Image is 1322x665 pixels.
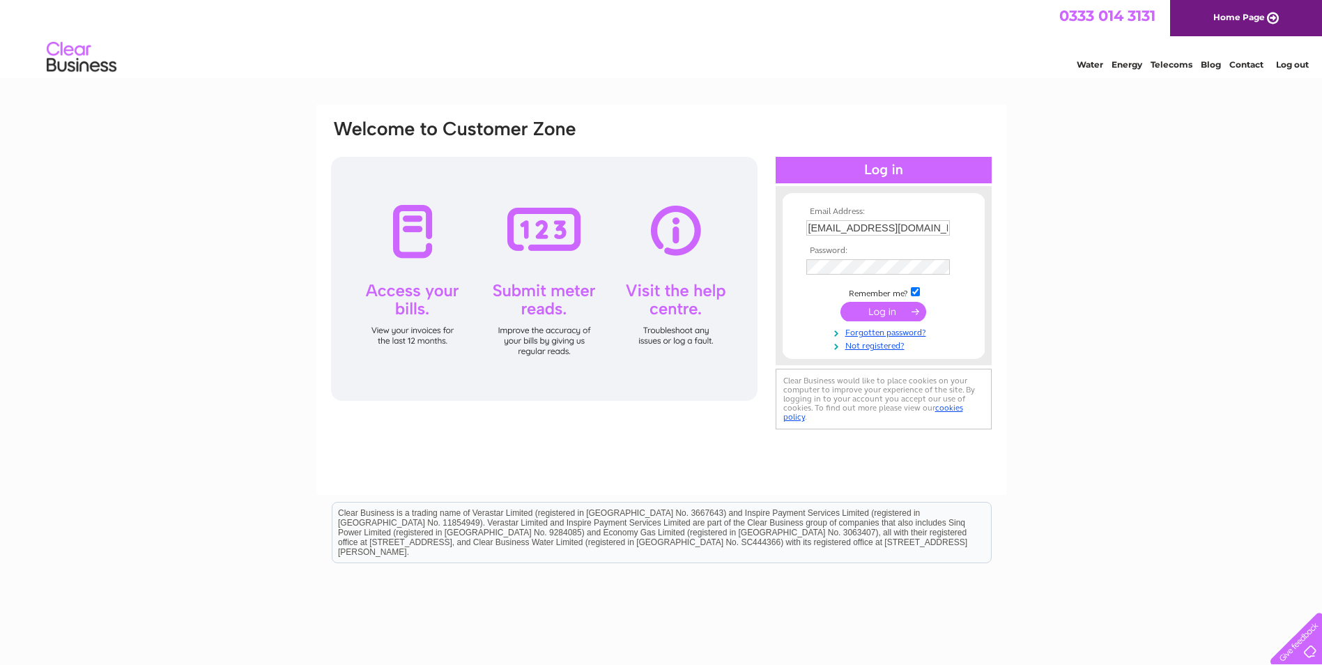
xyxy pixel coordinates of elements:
th: Password: [803,246,964,256]
a: 0333 014 3131 [1059,7,1155,24]
td: Remember me? [803,285,964,299]
a: Blog [1201,59,1221,70]
div: Clear Business is a trading name of Verastar Limited (registered in [GEOGRAPHIC_DATA] No. 3667643... [332,8,991,68]
img: logo.png [46,36,117,79]
input: Submit [840,302,926,321]
a: Energy [1112,59,1142,70]
a: Telecoms [1151,59,1192,70]
a: Forgotten password? [806,325,964,338]
a: Not registered? [806,338,964,351]
th: Email Address: [803,207,964,217]
a: Log out [1276,59,1309,70]
div: Clear Business would like to place cookies on your computer to improve your experience of the sit... [776,369,992,429]
a: Water [1077,59,1103,70]
a: Contact [1229,59,1263,70]
a: cookies policy [783,403,963,422]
